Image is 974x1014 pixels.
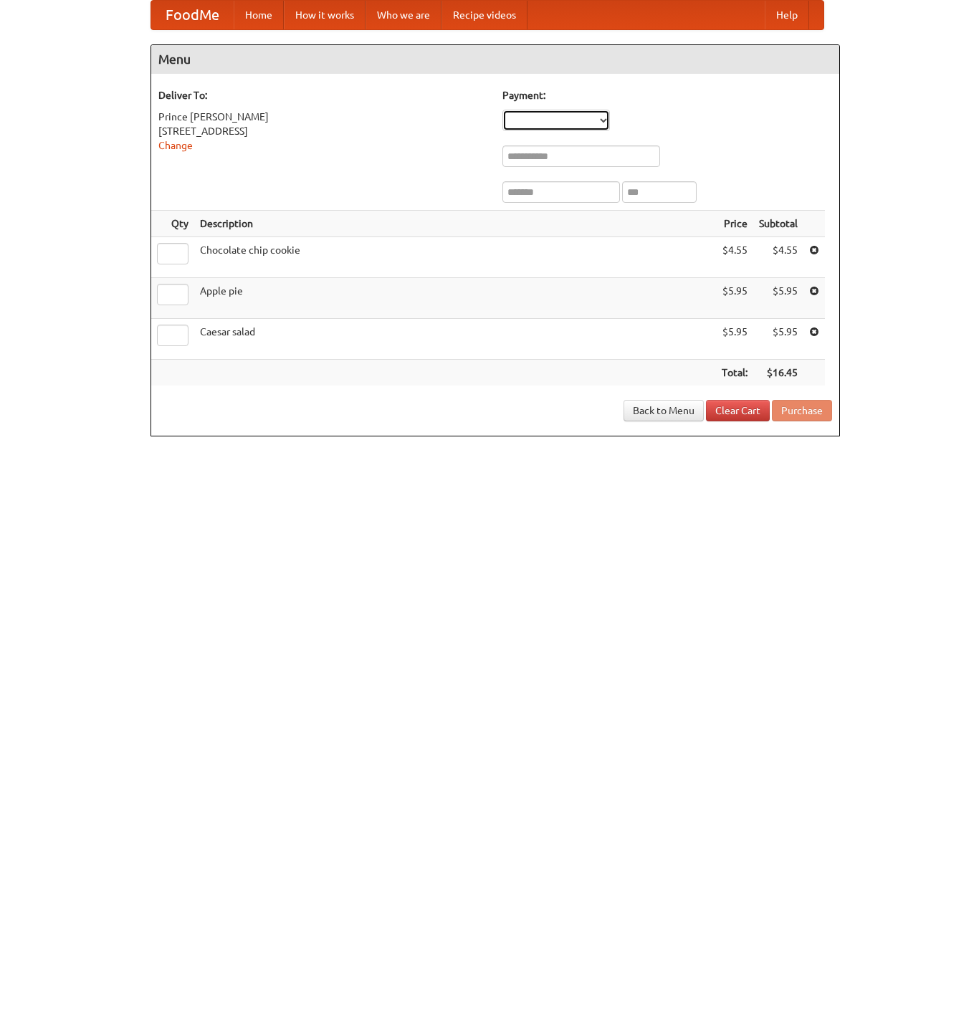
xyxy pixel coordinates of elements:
a: FoodMe [151,1,234,29]
td: $5.95 [753,319,803,360]
th: Qty [151,211,194,237]
div: Prince [PERSON_NAME] [158,110,488,124]
th: Price [716,211,753,237]
a: Home [234,1,284,29]
td: $4.55 [753,237,803,278]
td: Chocolate chip cookie [194,237,716,278]
a: Back to Menu [624,400,704,421]
button: Purchase [772,400,832,421]
div: [STREET_ADDRESS] [158,124,488,138]
a: Clear Cart [706,400,770,421]
td: $4.55 [716,237,753,278]
a: Help [765,1,809,29]
td: $5.95 [716,278,753,319]
a: Change [158,140,193,151]
td: $5.95 [753,278,803,319]
td: $5.95 [716,319,753,360]
th: Description [194,211,716,237]
h4: Menu [151,45,839,74]
a: Recipe videos [441,1,527,29]
h5: Deliver To: [158,88,488,102]
th: Subtotal [753,211,803,237]
th: $16.45 [753,360,803,386]
td: Caesar salad [194,319,716,360]
td: Apple pie [194,278,716,319]
a: How it works [284,1,366,29]
a: Who we are [366,1,441,29]
th: Total: [716,360,753,386]
h5: Payment: [502,88,832,102]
